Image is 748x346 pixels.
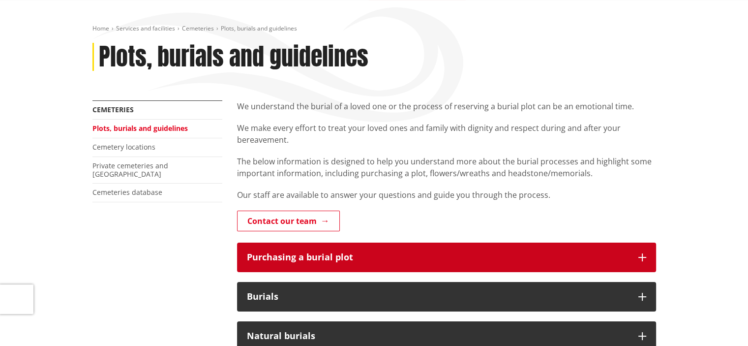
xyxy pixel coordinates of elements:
[247,252,628,262] div: Purchasing a burial plot
[237,189,656,201] p: Our staff are available to answer your questions and guide you through the process.
[237,122,656,146] p: We make every effort to treat your loved ones and family with dignity and respect during and afte...
[237,282,656,312] button: Burials
[237,243,656,272] button: Purchasing a burial plot
[92,24,109,32] a: Home
[247,292,628,302] div: Burials
[99,43,368,71] h1: Plots, burials and guidelines
[247,331,628,341] div: Natural burials
[116,24,175,32] a: Services and facilities
[92,142,155,152] a: Cemetery locations
[237,100,656,112] p: We understand the burial of a loved one or the process of reserving a burial plot can be an emoti...
[92,161,168,179] a: Private cemeteries and [GEOGRAPHIC_DATA]
[221,24,297,32] span: Plots, burials and guidelines
[92,188,162,197] a: Cemeteries database
[237,211,340,231] a: Contact our team
[703,305,738,340] iframe: Messenger Launcher
[237,156,656,179] p: The below information is designed to help you understand more about the burial processes and high...
[92,124,188,133] a: Plots, burials and guidelines
[92,105,134,114] a: Cemeteries
[182,24,214,32] a: Cemeteries
[92,25,656,33] nav: breadcrumb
